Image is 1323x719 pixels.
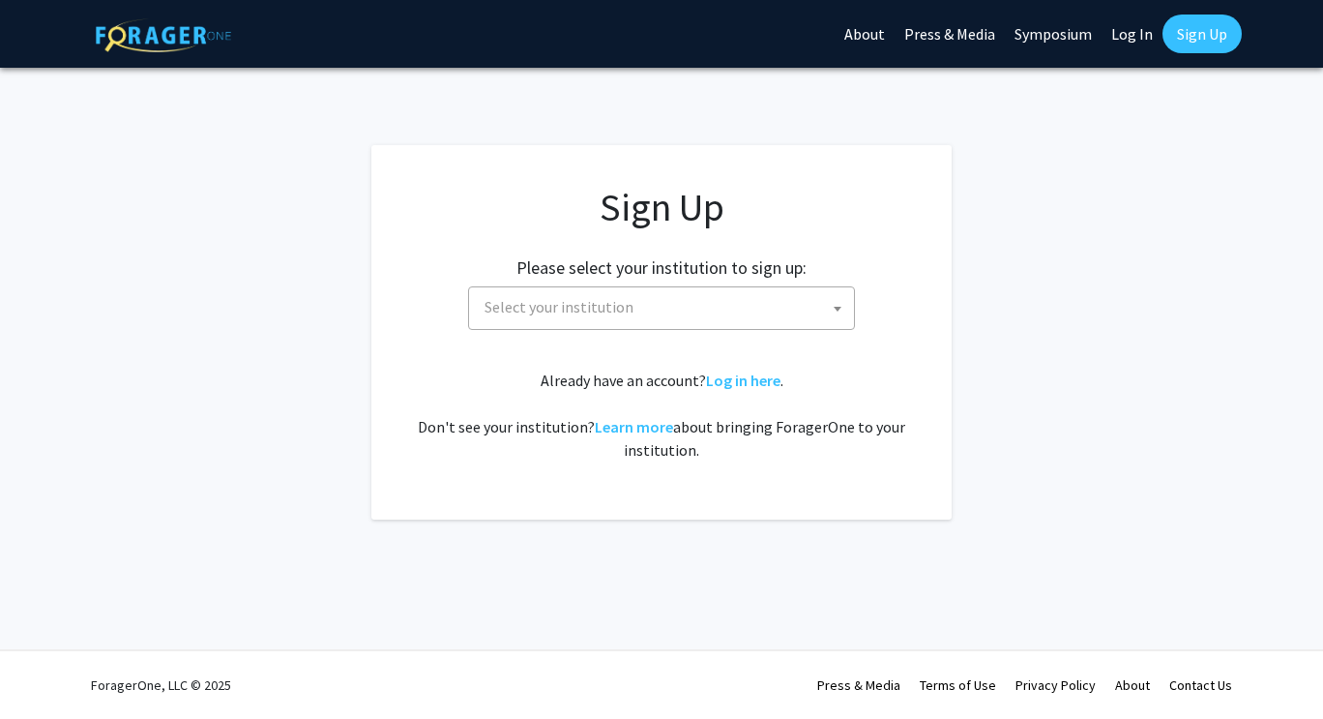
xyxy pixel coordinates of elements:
span: Select your institution [468,286,855,330]
h1: Sign Up [410,184,913,230]
span: Select your institution [485,297,633,316]
a: Press & Media [817,676,900,694]
div: Already have an account? . Don't see your institution? about bringing ForagerOne to your institut... [410,369,913,462]
a: Contact Us [1169,676,1232,694]
span: Select your institution [477,287,854,327]
h2: Please select your institution to sign up: [516,257,807,279]
img: ForagerOne Logo [96,18,231,52]
a: Sign Up [1162,15,1242,53]
a: Terms of Use [920,676,996,694]
a: Log in here [706,371,780,390]
a: About [1115,676,1150,694]
a: Learn more about bringing ForagerOne to your institution [595,417,673,436]
div: ForagerOne, LLC © 2025 [91,651,231,719]
a: Privacy Policy [1015,676,1096,694]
